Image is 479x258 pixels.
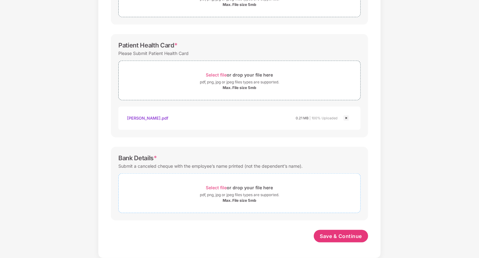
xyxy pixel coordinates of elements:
div: Please Submit Patient Health Card [118,49,189,57]
div: pdf, png, jpg or jpeg files types are supported. [200,192,279,198]
div: Patient Health Card [118,42,178,49]
div: [PERSON_NAME].pdf [127,113,168,123]
div: Submit a canceled cheque with the employee’s name printed (not the dependent’s name). [118,162,303,170]
span: Select file [206,72,227,77]
div: Max. File size 5mb [223,2,256,7]
div: or drop your file here [206,71,273,79]
span: Select file [206,185,227,190]
span: Select fileor drop your file herepdf, png, jpg or jpeg files types are supported.Max. File size 5mb [119,178,360,208]
img: svg+xml;base64,PHN2ZyBpZD0iQ3Jvc3MtMjR4MjQiIHhtbG5zPSJodHRwOi8vd3d3LnczLm9yZy8yMDAwL3N2ZyIgd2lkdG... [343,114,350,122]
span: 0.21 MB [296,116,309,120]
span: | 100% Uploaded [309,116,338,120]
div: pdf, png, jpg or jpeg files types are supported. [200,79,279,85]
span: Select fileor drop your file herepdf, png, jpg or jpeg files types are supported.Max. File size 5mb [119,66,360,95]
div: Max. File size 5mb [223,198,256,203]
span: Save & Continue [320,233,362,240]
div: Bank Details [118,154,157,162]
div: Max. File size 5mb [223,85,256,90]
button: Save & Continue [314,230,368,242]
div: or drop your file here [206,183,273,192]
